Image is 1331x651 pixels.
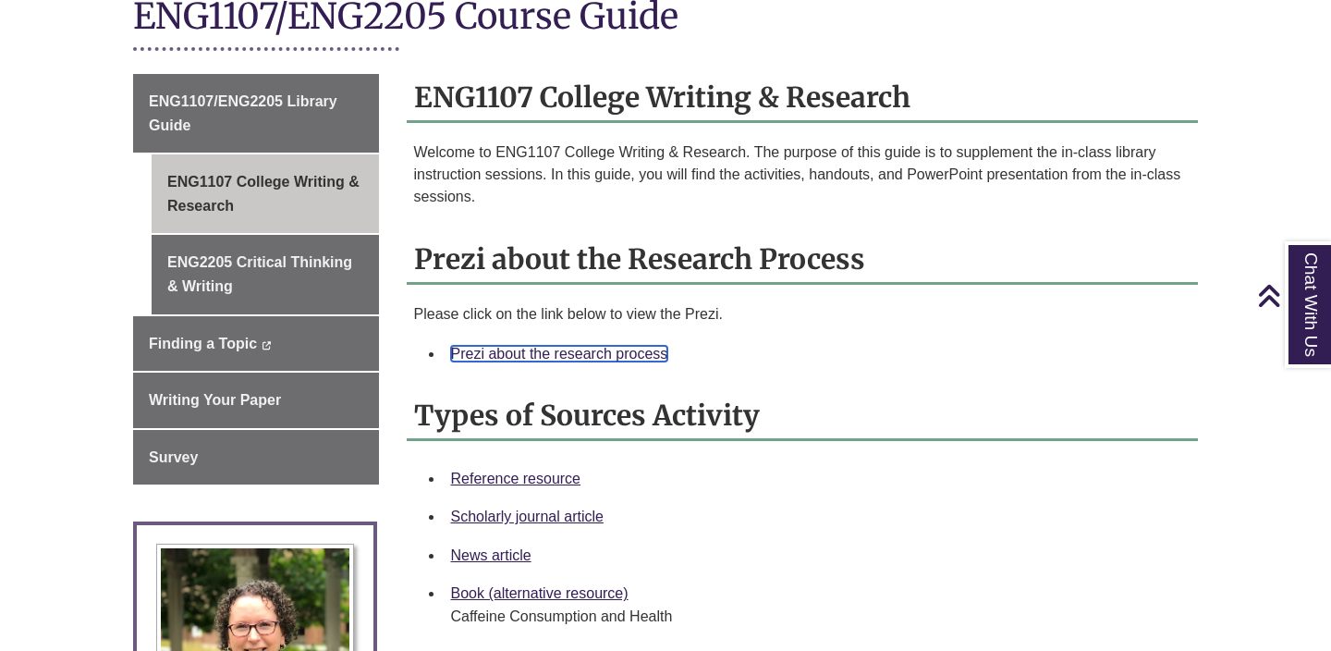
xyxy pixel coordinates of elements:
[133,316,379,372] a: Finding a Topic
[133,74,379,153] a: ENG1107/ENG2205 Library Guide
[149,449,198,465] span: Survey
[133,430,379,485] a: Survey
[152,154,379,233] a: ENG1107 College Writing & Research
[261,341,271,350] i: This link opens in a new window
[149,336,257,351] span: Finding a Topic
[407,236,1199,285] h2: Prezi about the Research Process
[451,509,604,524] a: Scholarly journal article
[152,235,379,313] a: ENG2205 Critical Thinking & Writing
[1257,283,1326,308] a: Back to Top
[407,392,1199,441] h2: Types of Sources Activity
[149,93,337,133] span: ENG1107/ENG2205 Library Guide
[451,547,531,563] a: News article
[133,74,379,485] div: Guide Page Menu
[133,373,379,428] a: Writing Your Paper
[451,346,668,362] a: Prezi about the research process
[414,141,1191,208] p: Welcome to ENG1107 College Writing & Research. The purpose of this guide is to supplement the in-...
[451,471,581,486] a: Reference resource
[414,303,1191,325] p: Please click on the link below to view the Prezi.
[451,585,629,601] a: Book (alternative resource)
[149,392,281,408] span: Writing Your Paper
[407,74,1199,123] h2: ENG1107 College Writing & Research
[451,606,1184,628] div: Caffeine Consumption and Health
